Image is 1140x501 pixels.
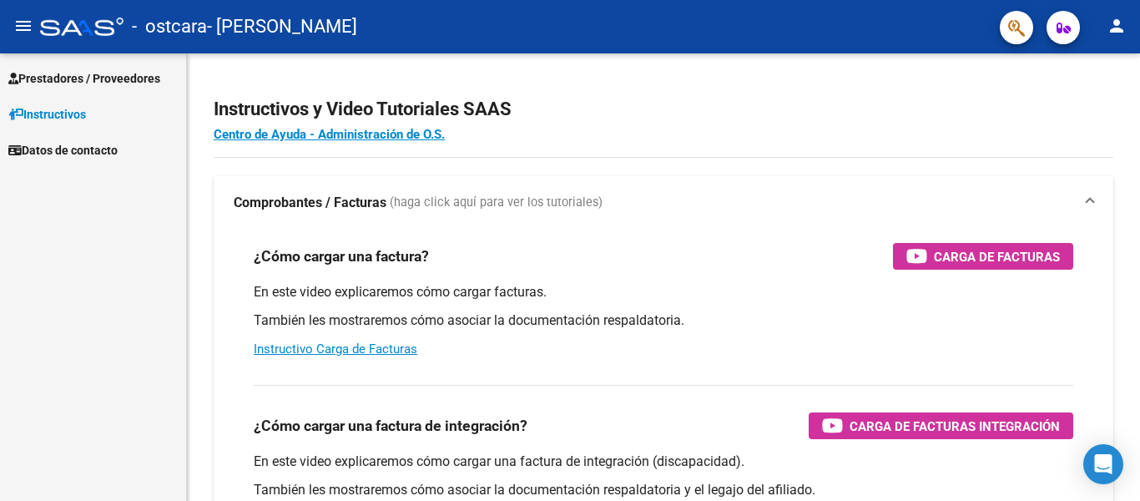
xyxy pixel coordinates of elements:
a: Instructivo Carga de Facturas [254,342,417,357]
span: - ostcara [132,8,207,45]
p: En este video explicaremos cómo cargar facturas. [254,283,1073,301]
span: Carga de Facturas [934,246,1060,267]
p: También les mostraremos cómo asociar la documentación respaldatoria y el legajo del afiliado. [254,481,1073,499]
div: Open Intercom Messenger [1083,444,1123,484]
button: Carga de Facturas Integración [809,412,1073,439]
mat-expansion-panel-header: Comprobantes / Facturas (haga click aquí para ver los tutoriales) [214,176,1113,230]
h3: ¿Cómo cargar una factura? [254,245,429,268]
mat-icon: person [1107,16,1127,36]
span: Instructivos [8,105,86,124]
span: Carga de Facturas Integración [850,416,1060,437]
h2: Instructivos y Video Tutoriales SAAS [214,94,1113,125]
strong: Comprobantes / Facturas [234,194,386,212]
p: En este video explicaremos cómo cargar una factura de integración (discapacidad). [254,453,1073,471]
span: Datos de contacto [8,141,118,159]
a: Centro de Ayuda - Administración de O.S. [214,127,445,142]
h3: ¿Cómo cargar una factura de integración? [254,414,527,438]
span: Prestadores / Proveedores [8,69,160,88]
p: También les mostraremos cómo asociar la documentación respaldatoria. [254,311,1073,330]
span: - [PERSON_NAME] [207,8,357,45]
button: Carga de Facturas [893,243,1073,270]
span: (haga click aquí para ver los tutoriales) [390,194,603,212]
mat-icon: menu [13,16,33,36]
